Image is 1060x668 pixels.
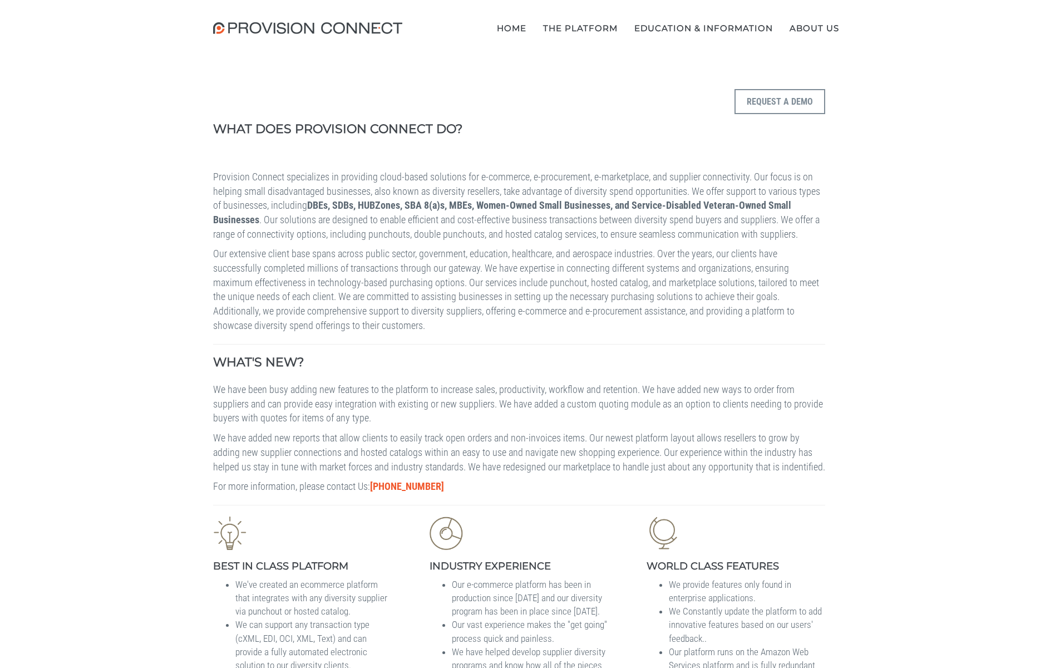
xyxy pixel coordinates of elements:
p: For more information, please contact Us: [213,479,825,494]
p: We have been busy adding new features to the platform to increase sales, productivity, workflow a... [213,382,825,425]
p: Our extensive client base spans across public sector, government, education, healthcare, and aero... [213,247,825,332]
b: DBEs, SDBs, HUBZones, SBA 8(a)s, MBEs, Women-Owned Small Businesses, and Service-Disabled Veteran... [213,199,791,225]
li: We provide features only found in enterprise applications. [669,578,825,605]
li: We've created an ecommerce platform that integrates with any diversity supplier via punchout or h... [235,578,391,618]
img: Provision Connect [213,22,408,34]
a: [PHONE_NUMBER] [370,480,444,492]
p: Provision Connect specializes in providing cloud-based solutions for e-commerce, e-procurement, e... [213,170,825,242]
h1: WHAT DOES PROVISION CONNECT DO? [213,122,662,136]
button: Request a Demo [734,89,825,114]
h4: World Class Features [647,550,825,572]
h4: Industry Experience [430,550,608,572]
a: Request a Demo [734,124,825,134]
li: We Constantly update the platform to add innovative features based on our users' feedback.. [669,605,825,645]
li: Our vast experience makes the "get going" process quick and painless. [452,618,608,645]
h1: WHAT'S NEW? [213,356,825,369]
h4: Best in Class Platform [213,550,391,572]
li: Our e-commerce platform has been in production since [DATE] and our diversity program has been in... [452,578,608,618]
p: We have added new reports that allow clients to easily track open orders and non-invoices items. ... [213,431,825,474]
